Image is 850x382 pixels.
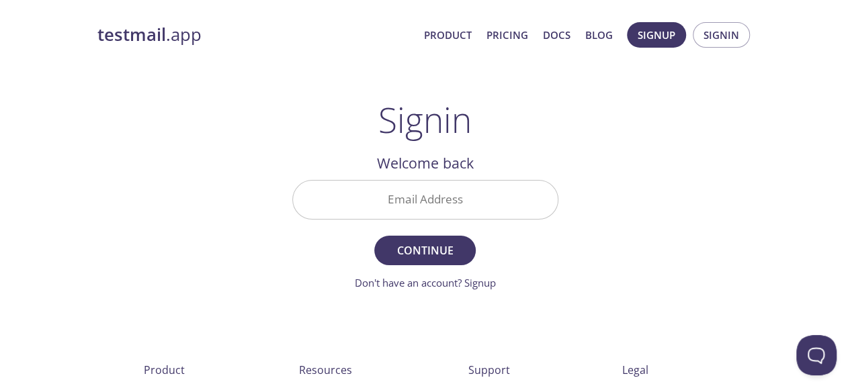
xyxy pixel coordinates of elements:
iframe: Help Scout Beacon - Open [796,335,837,375]
h1: Signin [378,99,472,140]
button: Signup [627,22,686,48]
span: Support [468,363,510,377]
span: Product [144,363,185,377]
button: Signin [693,22,750,48]
button: Continue [374,236,475,265]
a: testmail.app [97,23,413,46]
a: Docs [543,26,570,44]
strong: testmail [97,23,166,46]
span: Signin [704,26,739,44]
a: Blog [585,26,613,44]
a: Pricing [486,26,528,44]
span: Continue [389,241,460,260]
a: Product [424,26,472,44]
h2: Welcome back [292,152,558,175]
a: Don't have an account? Signup [355,276,496,289]
span: Legal [622,363,648,377]
span: Resources [299,363,352,377]
span: Signup [638,26,675,44]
